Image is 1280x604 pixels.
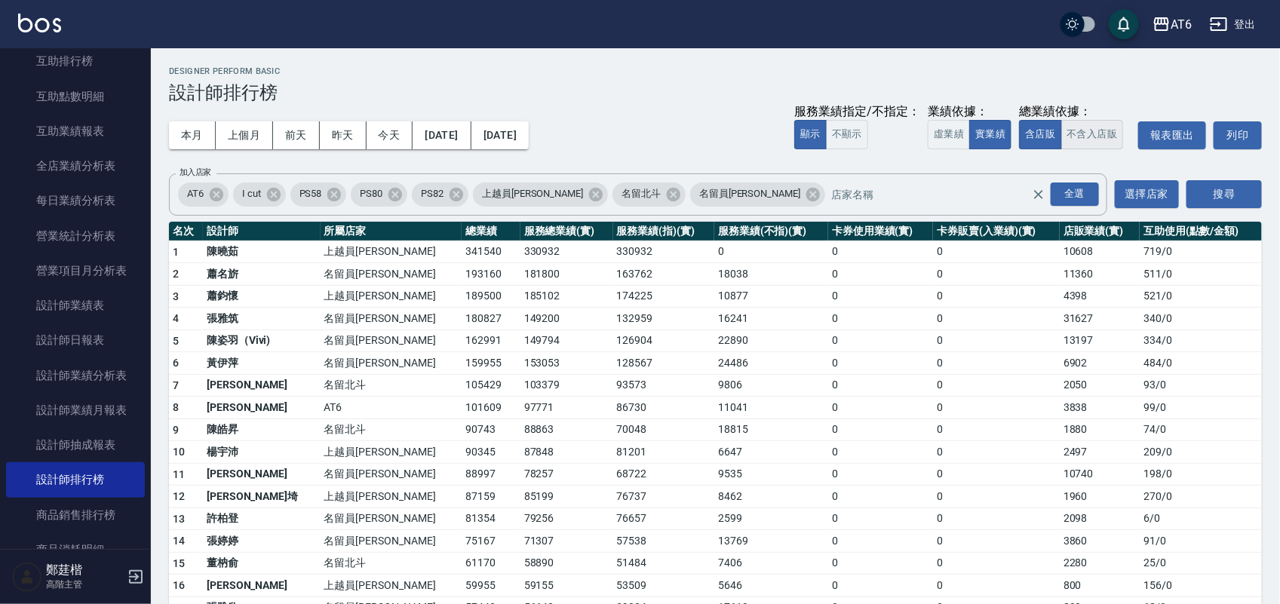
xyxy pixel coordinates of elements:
a: 設計師抽成報表 [6,428,145,462]
h3: 設計師排行榜 [169,82,1262,103]
span: 15 [173,557,186,569]
td: 上越員[PERSON_NAME] [321,441,462,464]
td: 85199 [520,486,613,508]
th: 服務業績(指)(實) [613,222,715,241]
p: 高階主管 [46,578,123,591]
span: 上越員[PERSON_NAME] [473,186,592,201]
td: 0 [933,530,1060,553]
img: Logo [18,14,61,32]
span: 6 [173,357,179,369]
span: PS82 [412,186,453,201]
td: 79256 [520,507,613,530]
td: 0 [828,352,933,375]
button: 顯示 [794,120,827,149]
td: 名留員[PERSON_NAME] [321,463,462,486]
td: 103379 [520,374,613,397]
td: 126904 [613,330,715,352]
td: 0 [828,463,933,486]
td: 88997 [462,463,520,486]
td: 181800 [520,263,613,286]
span: 13 [173,513,186,525]
td: 185102 [520,285,613,308]
td: 0 [828,285,933,308]
button: 前天 [273,121,320,149]
span: 14 [173,535,186,547]
td: 174225 [613,285,715,308]
td: 193160 [462,263,520,286]
td: 名留北斗 [321,552,462,575]
a: 商品銷售排行榜 [6,498,145,532]
td: 名留北斗 [321,374,462,397]
td: 0 [828,441,933,464]
td: 521 / 0 [1140,285,1262,308]
td: 0 [828,397,933,419]
td: 0 [933,285,1060,308]
td: 董枘俞 [203,552,321,575]
td: 90345 [462,441,520,464]
td: 25 / 0 [1140,552,1262,575]
td: 0 [933,352,1060,375]
div: PS80 [351,182,407,207]
td: 340 / 0 [1140,308,1262,330]
td: 上越員[PERSON_NAME] [321,486,462,508]
td: 0 [933,419,1060,441]
a: 互助排行榜 [6,44,145,78]
td: 名留員[PERSON_NAME] [321,330,462,352]
td: 7406 [714,552,828,575]
span: 10 [173,446,186,458]
td: [PERSON_NAME] [203,397,321,419]
td: 0 [828,374,933,397]
td: 11041 [714,397,828,419]
td: 1960 [1060,486,1140,508]
span: 16 [173,579,186,591]
a: 設計師業績分析表 [6,358,145,393]
td: 名留員[PERSON_NAME] [321,352,462,375]
td: 57538 [613,530,715,553]
td: 51484 [613,552,715,575]
td: 0 [933,507,1060,530]
td: 719 / 0 [1140,241,1262,263]
td: 91 / 0 [1140,530,1262,553]
td: 70048 [613,419,715,441]
td: 0 [828,419,933,441]
td: 105429 [462,374,520,397]
span: AT6 [178,186,213,201]
td: 93 / 0 [1140,374,1262,397]
a: 互助業績報表 [6,114,145,149]
a: 報表匯出 [1138,121,1206,149]
label: 加入店家 [180,167,211,178]
button: 登出 [1204,11,1262,38]
td: 31627 [1060,308,1140,330]
td: 132959 [613,308,715,330]
span: 5 [173,335,179,347]
td: 8462 [714,486,828,508]
button: 昨天 [320,121,367,149]
td: 張婷婷 [203,530,321,553]
td: 149200 [520,308,613,330]
td: 0 [933,552,1060,575]
span: 4 [173,312,179,324]
td: 0 [828,241,933,263]
td: 97771 [520,397,613,419]
td: 209 / 0 [1140,441,1262,464]
td: 1880 [1060,419,1140,441]
td: 71307 [520,530,613,553]
td: 76737 [613,486,715,508]
td: 74 / 0 [1140,419,1262,441]
td: 3860 [1060,530,1140,553]
td: 0 [933,374,1060,397]
td: 陳曉茹 [203,241,321,263]
td: 153053 [520,352,613,375]
button: Open [1048,179,1102,209]
td: 名留員[PERSON_NAME] [321,263,462,286]
td: 蕭名旂 [203,263,321,286]
td: 68722 [613,463,715,486]
th: 名次 [169,222,203,241]
div: AT6 [1171,15,1192,34]
div: 全選 [1051,182,1099,206]
button: 搜尋 [1186,180,1262,208]
img: Person [12,562,42,592]
span: 名留北斗 [612,186,670,201]
td: 511 / 0 [1140,263,1262,286]
td: 18815 [714,419,828,441]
